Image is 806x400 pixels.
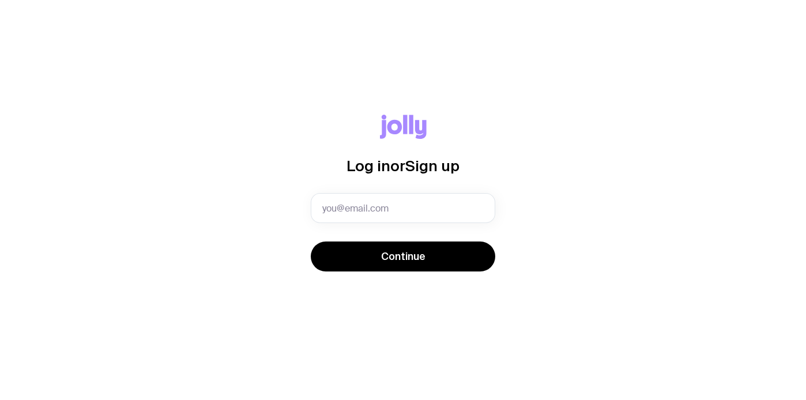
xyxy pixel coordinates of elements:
input: you@email.com [311,193,495,223]
span: Continue [381,250,425,263]
button: Continue [311,241,495,271]
span: or [390,157,405,174]
span: Sign up [405,157,460,174]
span: Log in [346,157,390,174]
